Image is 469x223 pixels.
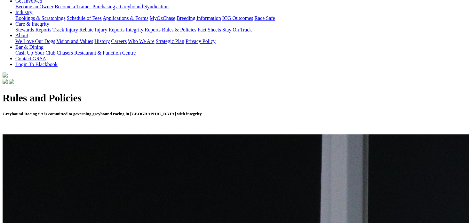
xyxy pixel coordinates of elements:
[15,50,55,56] a: Cash Up Your Club
[67,15,101,21] a: Schedule of Fees
[156,39,184,44] a: Strategic Plan
[144,4,169,9] a: Syndication
[15,44,44,50] a: Bar & Dining
[3,92,466,104] h1: Rules and Policies
[15,62,58,67] a: Login To Blackbook
[3,111,466,116] h5: Greyhound Racing SA is committed to governing greyhound racing in [GEOGRAPHIC_DATA] with integrity.
[55,4,91,9] a: Become a Trainer
[92,4,143,9] a: Purchasing a Greyhound
[15,15,65,21] a: Bookings & Scratchings
[150,15,175,21] a: MyOzChase
[15,27,466,33] div: Care & Integrity
[15,39,55,44] a: We Love Our Dogs
[9,79,14,84] img: twitter.svg
[186,39,216,44] a: Privacy Policy
[52,27,93,32] a: Track Injury Rebate
[222,27,252,32] a: Stay On Track
[15,15,466,21] div: Industry
[15,4,466,10] div: Get Involved
[15,27,51,32] a: Stewards Reports
[15,39,466,44] div: About
[15,56,46,61] a: Contact GRSA
[128,39,155,44] a: Who We Are
[254,15,275,21] a: Race Safe
[15,4,53,9] a: Become an Owner
[57,50,136,56] a: Chasers Restaurant & Function Centre
[15,21,49,27] a: Care & Integrity
[3,79,8,84] img: facebook.svg
[94,39,110,44] a: History
[111,39,127,44] a: Careers
[15,10,32,15] a: Industry
[103,15,148,21] a: Applications & Forms
[177,15,221,21] a: Breeding Information
[15,33,28,38] a: About
[3,73,8,78] img: logo-grsa-white.png
[126,27,161,32] a: Integrity Reports
[95,27,124,32] a: Injury Reports
[56,39,93,44] a: Vision and Values
[222,15,253,21] a: ICG Outcomes
[15,50,466,56] div: Bar & Dining
[198,27,221,32] a: Fact Sheets
[162,27,196,32] a: Rules & Policies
